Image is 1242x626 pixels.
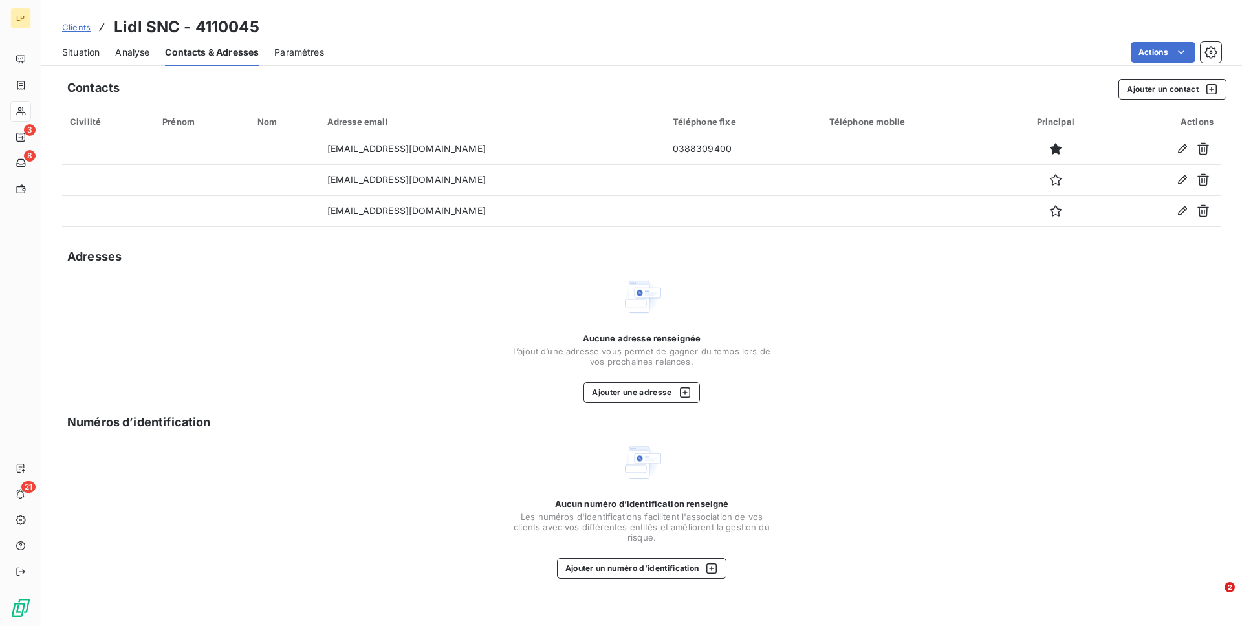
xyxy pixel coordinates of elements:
span: Analyse [115,46,149,59]
h3: Lidl SNC - 4110045 [114,16,259,39]
img: Empty state [621,276,662,318]
td: 0388309400 [665,133,822,164]
div: Civilité [70,116,147,127]
button: Ajouter un numéro d’identification [557,558,727,579]
span: Contacts & Adresses [165,46,259,59]
div: Prénom [162,116,242,127]
img: Empty state [621,442,662,483]
span: Paramètres [274,46,324,59]
img: Logo LeanPay [10,598,31,618]
span: Situation [62,46,100,59]
span: Les numéros d'identifications facilitent l'association de vos clients avec vos différentes entité... [512,512,771,543]
span: L’ajout d’une adresse vous permet de gagner du temps lors de vos prochaines relances. [512,346,771,367]
a: Clients [62,21,91,34]
span: 3 [24,124,36,136]
span: 2 [1225,582,1235,592]
div: Actions [1116,116,1214,127]
div: Adresse email [327,116,657,127]
td: [EMAIL_ADDRESS][DOMAIN_NAME] [320,133,665,164]
span: 8 [24,150,36,162]
div: Téléphone fixe [673,116,814,127]
button: Ajouter une adresse [583,382,699,403]
h5: Adresses [67,248,122,266]
td: [EMAIL_ADDRESS][DOMAIN_NAME] [320,195,665,226]
h5: Contacts [67,79,120,97]
span: 21 [21,481,36,493]
iframe: Intercom live chat [1198,582,1229,613]
div: Principal [1010,116,1100,127]
div: Nom [257,116,312,127]
span: Clients [62,22,91,32]
td: [EMAIL_ADDRESS][DOMAIN_NAME] [320,164,665,195]
div: LP [10,8,31,28]
button: Actions [1131,42,1195,63]
div: Téléphone mobile [829,116,995,127]
h5: Numéros d’identification [67,413,211,431]
span: Aucun numéro d’identification renseigné [555,499,729,509]
button: Ajouter un contact [1118,79,1226,100]
span: Aucune adresse renseignée [583,333,701,343]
